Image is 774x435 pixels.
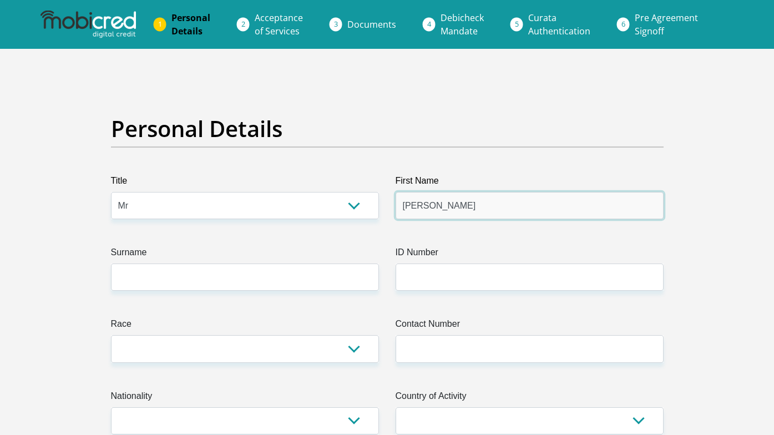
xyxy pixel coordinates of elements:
[347,18,396,31] span: Documents
[519,7,599,42] a: CurataAuthentication
[396,174,664,192] label: First Name
[111,246,379,264] label: Surname
[111,115,664,142] h2: Personal Details
[111,390,379,407] label: Nationality
[396,246,664,264] label: ID Number
[111,174,379,192] label: Title
[441,12,484,37] span: Debicheck Mandate
[432,7,493,42] a: DebicheckMandate
[635,12,698,37] span: Pre Agreement Signoff
[626,7,707,42] a: Pre AgreementSignoff
[255,12,303,37] span: Acceptance of Services
[528,12,590,37] span: Curata Authentication
[396,390,664,407] label: Country of Activity
[338,13,405,36] a: Documents
[171,12,210,37] span: Personal Details
[111,264,379,291] input: Surname
[396,317,664,335] label: Contact Number
[163,7,219,42] a: PersonalDetails
[41,11,136,38] img: mobicred logo
[396,264,664,291] input: ID Number
[396,192,664,219] input: First Name
[396,335,664,362] input: Contact Number
[246,7,312,42] a: Acceptanceof Services
[111,317,379,335] label: Race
